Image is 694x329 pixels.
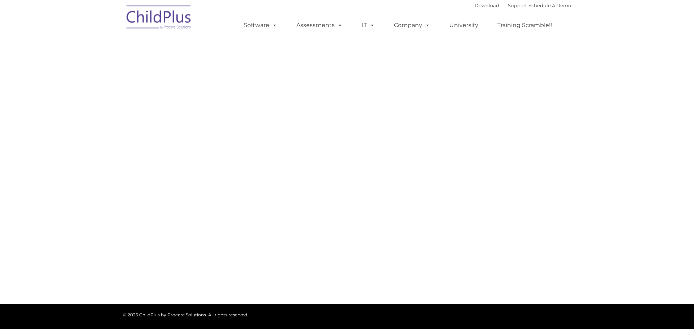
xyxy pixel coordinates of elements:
[508,3,527,8] a: Support
[475,3,499,8] a: Download
[355,18,382,33] a: IT
[528,3,571,8] a: Schedule A Demo
[123,0,195,36] img: ChildPlus by Procare Solutions
[236,18,284,33] a: Software
[490,18,559,33] a: Training Scramble!!
[123,312,248,317] span: © 2025 ChildPlus by Procare Solutions. All rights reserved.
[289,18,350,33] a: Assessments
[475,3,571,8] font: |
[442,18,485,33] a: University
[387,18,437,33] a: Company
